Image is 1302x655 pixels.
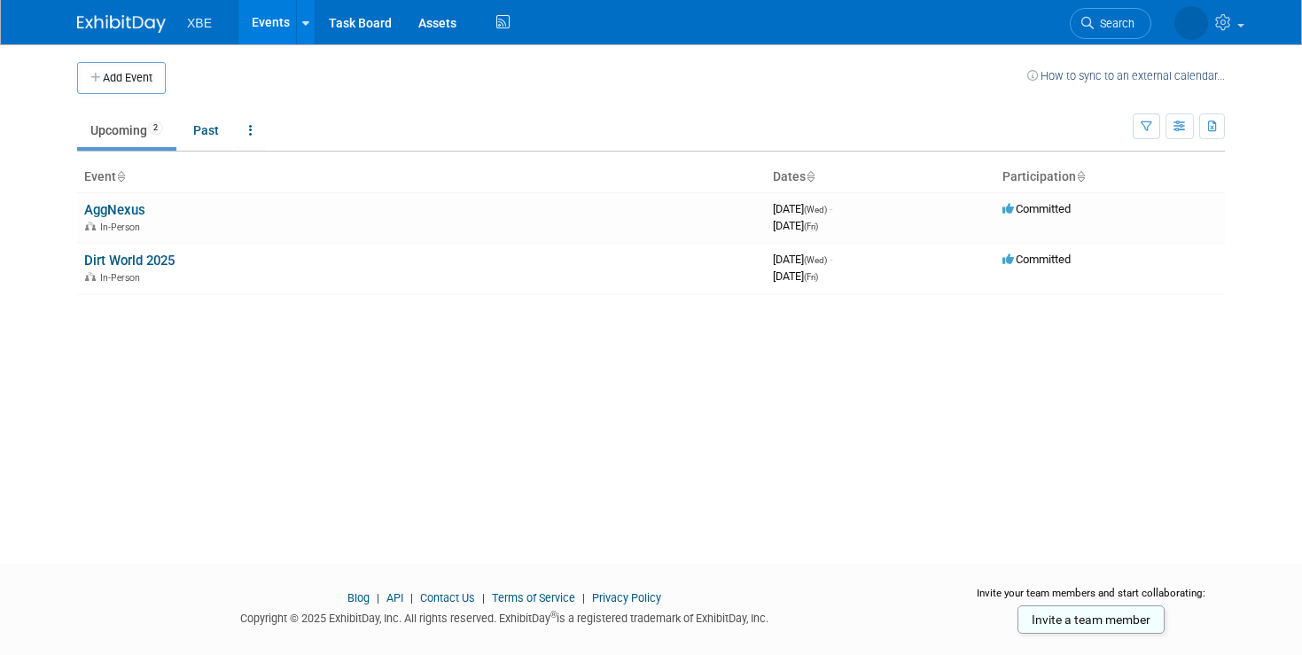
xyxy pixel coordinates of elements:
[773,253,832,266] span: [DATE]
[1076,169,1085,183] a: Sort by Participation Type
[1002,253,1071,266] span: Committed
[830,202,832,215] span: -
[804,222,818,231] span: (Fri)
[420,591,475,604] a: Contact Us
[77,606,932,627] div: Copyright © 2025 ExhibitDay, Inc. All rights reserved. ExhibitDay is a registered trademark of Ex...
[77,162,766,192] th: Event
[180,113,232,147] a: Past
[85,222,96,230] img: In-Person Event
[1027,69,1225,82] a: How to sync to an external calendar...
[804,272,818,282] span: (Fri)
[578,591,589,604] span: |
[1017,605,1165,634] a: Invite a team member
[1174,6,1208,40] img: Jennifer Jensen
[406,591,417,604] span: |
[77,15,166,33] img: ExhibitDay
[773,219,818,232] span: [DATE]
[77,113,176,147] a: Upcoming2
[592,591,661,604] a: Privacy Policy
[148,121,163,135] span: 2
[386,591,403,604] a: API
[100,222,145,233] span: In-Person
[492,591,575,604] a: Terms of Service
[84,253,175,269] a: Dirt World 2025
[995,162,1225,192] th: Participation
[1002,202,1071,215] span: Committed
[773,202,832,215] span: [DATE]
[1094,17,1134,30] span: Search
[347,591,370,604] a: Blog
[804,255,827,265] span: (Wed)
[85,272,96,281] img: In-Person Event
[830,253,832,266] span: -
[773,269,818,283] span: [DATE]
[77,62,166,94] button: Add Event
[187,16,212,30] span: XBE
[478,591,489,604] span: |
[804,205,827,214] span: (Wed)
[550,610,557,620] sup: ®
[372,591,384,604] span: |
[84,202,145,218] a: AggNexus
[806,169,815,183] a: Sort by Start Date
[116,169,125,183] a: Sort by Event Name
[766,162,995,192] th: Dates
[1070,8,1151,39] a: Search
[958,586,1225,612] div: Invite your team members and start collaborating:
[100,272,145,284] span: In-Person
